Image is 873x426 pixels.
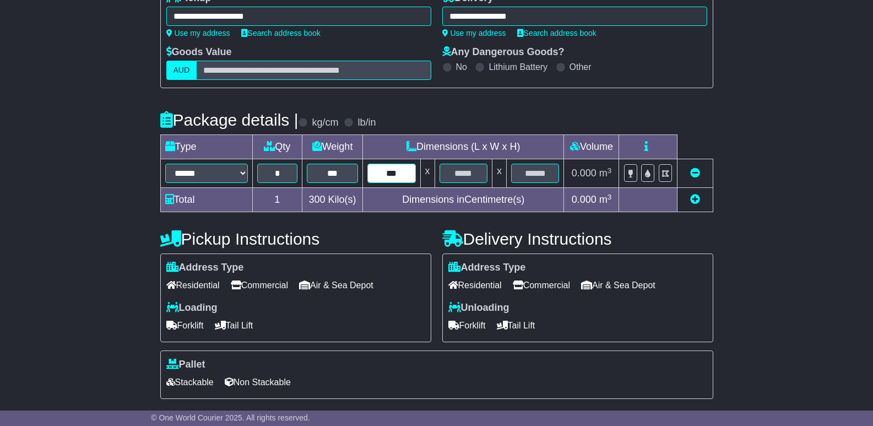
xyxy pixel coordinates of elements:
label: Lithium Battery [489,62,547,72]
label: Address Type [448,262,526,274]
span: Tail Lift [215,317,253,334]
sup: 3 [608,193,612,201]
label: lb/in [357,117,376,129]
h4: Pickup Instructions [160,230,431,248]
span: Air & Sea Depot [581,277,655,294]
td: Type [160,135,252,159]
a: Remove this item [690,168,700,179]
span: Residential [448,277,502,294]
a: Search address book [241,29,321,37]
a: Use my address [166,29,230,37]
label: Any Dangerous Goods? [442,46,565,58]
td: x [492,159,506,188]
td: Weight [302,135,363,159]
label: kg/cm [312,117,338,129]
td: Qty [252,135,302,159]
a: Use my address [442,29,506,37]
label: Goods Value [166,46,232,58]
span: © One World Courier 2025. All rights reserved. [151,413,310,422]
span: Commercial [513,277,570,294]
span: Tail Lift [497,317,535,334]
span: 0.000 [572,194,597,205]
label: Address Type [166,262,244,274]
span: Forklift [166,317,204,334]
label: Pallet [166,359,205,371]
td: Kilo(s) [302,188,363,212]
a: Add new item [690,194,700,205]
sup: 3 [608,166,612,175]
td: Volume [564,135,619,159]
a: Search address book [517,29,597,37]
td: Total [160,188,252,212]
span: 300 [309,194,326,205]
td: Dimensions in Centimetre(s) [363,188,564,212]
span: 0.000 [572,168,597,179]
span: Residential [166,277,220,294]
span: m [599,194,612,205]
span: Air & Sea Depot [299,277,373,294]
span: Forklift [448,317,486,334]
span: m [599,168,612,179]
span: Commercial [231,277,288,294]
td: Dimensions (L x W x H) [363,135,564,159]
h4: Delivery Instructions [442,230,713,248]
h4: Package details | [160,111,299,129]
span: Stackable [166,374,214,391]
span: Non Stackable [225,374,291,391]
label: Loading [166,302,218,314]
label: Unloading [448,302,509,314]
label: Other [570,62,592,72]
label: AUD [166,61,197,80]
td: x [420,159,435,188]
label: No [456,62,467,72]
td: 1 [252,188,302,212]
